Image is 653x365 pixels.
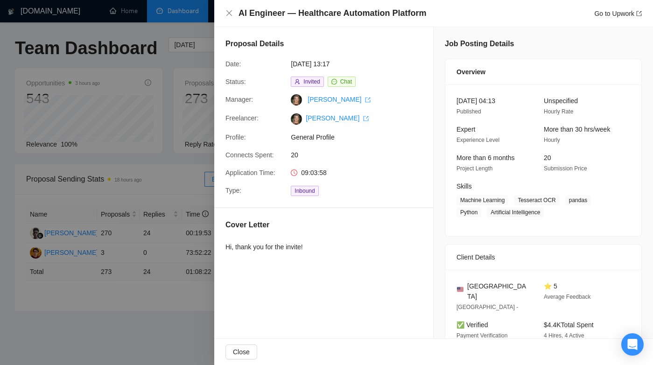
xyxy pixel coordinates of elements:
span: Artificial Intelligence [487,207,544,218]
span: Overview [456,67,485,77]
span: Status: [225,78,246,85]
img: 🇺🇸 [457,286,463,293]
span: 4 Hires, 4 Active [544,332,584,339]
span: clock-circle [291,169,297,176]
span: [GEOGRAPHIC_DATA] - [456,304,518,310]
span: Payment Verification [456,332,507,339]
button: Close [225,9,233,17]
span: More than 30 hrs/week [544,126,610,133]
span: Hourly Rate [544,108,573,115]
span: Unspecified [544,97,578,105]
a: [PERSON_NAME] export [308,96,371,103]
span: 20 [291,150,431,160]
span: General Profile [291,132,431,142]
span: user-add [295,79,300,84]
span: [GEOGRAPHIC_DATA] [467,281,529,302]
h5: Job Posting Details [445,38,514,49]
span: [DATE] 13:17 [291,59,431,69]
span: Inbound [291,186,318,196]
span: Tesseract OCR [514,195,559,205]
span: Project Length [456,165,492,172]
span: Python [456,207,481,218]
h5: Proposal Details [225,38,284,49]
span: message [331,79,337,84]
span: export [363,116,369,121]
span: 20 [544,154,551,161]
span: Type: [225,187,241,194]
span: Freelancer: [225,114,259,122]
span: Chat [340,78,352,85]
span: [DATE] 04:13 [456,97,495,105]
span: pandas [565,195,591,205]
span: Date: [225,60,241,68]
span: Submission Price [544,165,587,172]
div: Client Details [456,245,630,270]
span: More than 6 months [456,154,515,161]
span: Invited [303,78,320,85]
h4: AI Engineer — Healthcare Automation Platform [239,7,426,19]
span: Close [233,347,250,357]
span: Published [456,108,481,115]
span: export [365,97,371,103]
span: Expert [456,126,475,133]
h5: Cover Letter [225,219,269,231]
span: Connects Spent: [225,151,274,159]
div: Hi, thank you for the invite! [225,242,303,252]
span: Hourly [544,137,560,143]
span: Manager: [225,96,253,103]
span: Machine Learning [456,195,508,205]
div: Open Intercom Messenger [621,333,644,356]
span: Application Time: [225,169,275,176]
span: Experience Level [456,137,499,143]
span: export [636,11,642,16]
span: Profile: [225,133,246,141]
img: c1jAVRRm5OWtzINurvG_n1C4sHLEK6PX3YosBnI2IZBEJRv5XQ2vaVIXksxUv1o8gt [291,113,302,125]
button: Close [225,344,257,359]
span: ✅ Verified [456,321,488,329]
span: $4.4K Total Spent [544,321,594,329]
span: Average Feedback [544,294,591,300]
span: close [225,9,233,17]
span: ⭐ 5 [544,282,557,290]
span: 09:03:58 [301,169,327,176]
a: Go to Upworkexport [594,10,642,17]
span: Skills [456,182,472,190]
a: [PERSON_NAME] export [306,114,369,122]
